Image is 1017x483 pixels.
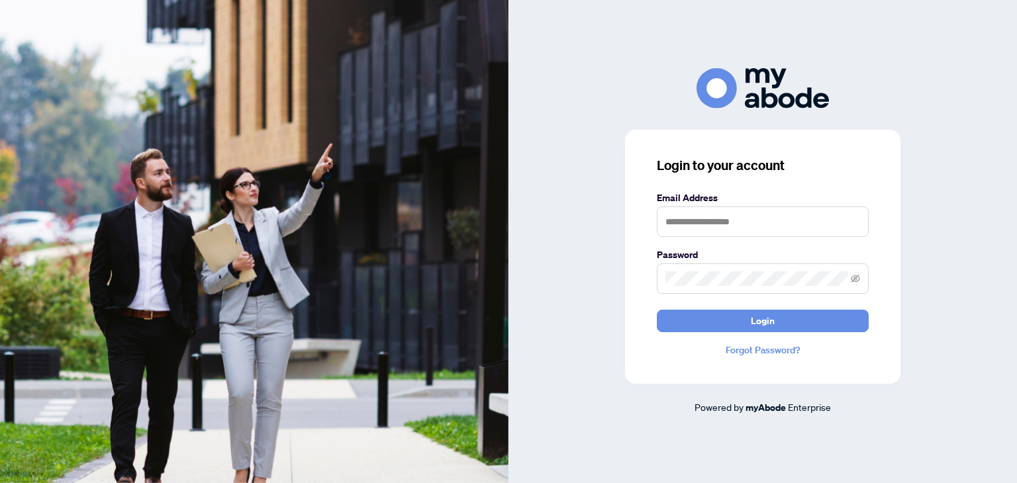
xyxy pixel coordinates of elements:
span: Enterprise [788,401,831,413]
span: Powered by [695,401,744,413]
button: Login [657,310,869,332]
h3: Login to your account [657,156,869,175]
label: Email Address [657,191,869,205]
a: Forgot Password? [657,343,869,357]
a: myAbode [746,400,786,415]
span: Login [751,310,775,331]
label: Password [657,247,869,262]
img: ma-logo [697,68,829,109]
span: eye-invisible [851,274,860,283]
